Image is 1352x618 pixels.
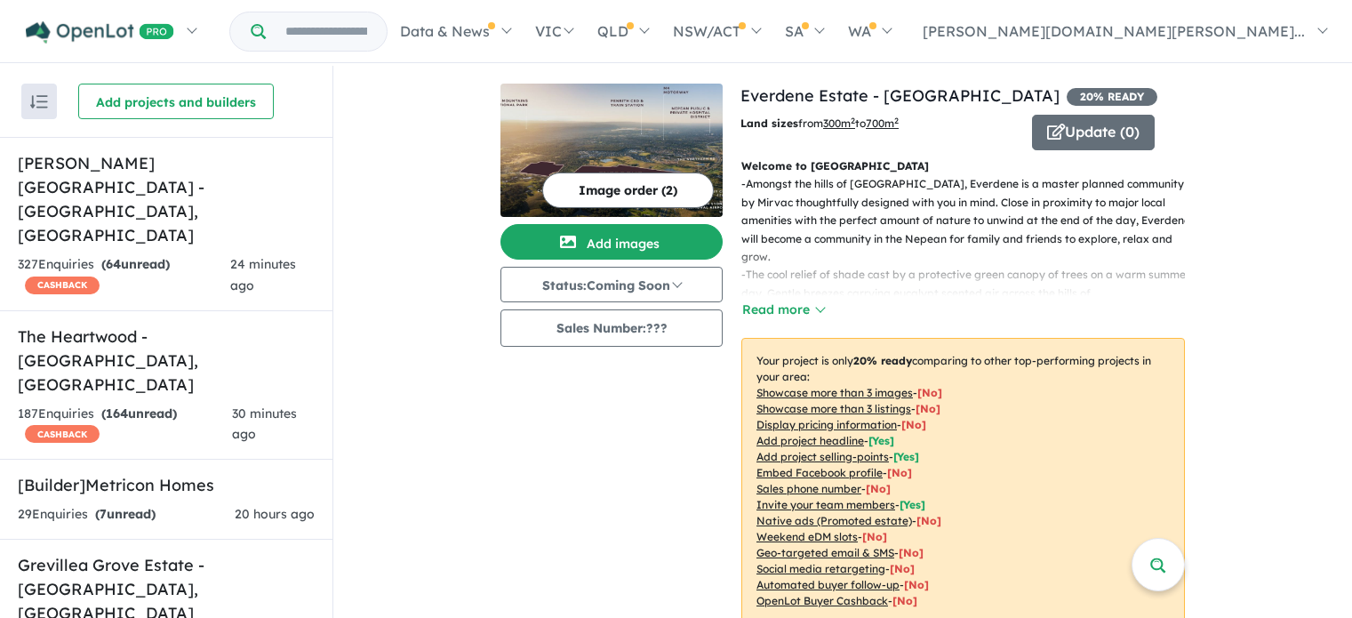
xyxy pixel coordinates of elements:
b: 20 % ready [853,354,912,367]
span: 24 minutes ago [230,256,296,293]
p: from [740,115,1019,132]
span: [ No ] [917,386,942,399]
button: Image order (2) [542,173,714,208]
span: [ No ] [901,418,926,431]
u: Native ads (Promoted estate) [756,514,912,527]
img: Openlot PRO Logo White [26,21,174,44]
u: Display pricing information [756,418,897,431]
strong: ( unread) [95,506,156,522]
u: 300 m [823,116,855,130]
h5: [Builder] Metricon Homes [18,473,315,497]
span: [No] [899,546,924,559]
u: OpenLot Buyer Cashback [756,594,888,607]
button: Update (0) [1032,115,1155,150]
span: 7 [100,506,107,522]
sup: 2 [851,116,855,125]
span: [ Yes ] [900,498,925,511]
h5: The Heartwood - [GEOGRAPHIC_DATA] , [GEOGRAPHIC_DATA] [18,325,315,397]
u: Weekend eDM slots [756,530,858,543]
button: Add projects and builders [78,84,274,119]
u: Embed Facebook profile [756,466,883,479]
div: 327 Enquir ies [18,254,230,297]
span: [No] [892,594,917,607]
span: [No] [904,578,929,591]
span: [ No ] [916,402,940,415]
h5: [PERSON_NAME][GEOGRAPHIC_DATA] - [GEOGRAPHIC_DATA] , [GEOGRAPHIC_DATA] [18,151,315,247]
span: [ No ] [866,482,891,495]
img: sort.svg [30,95,48,108]
u: Showcase more than 3 listings [756,402,911,415]
span: [ No ] [887,466,912,479]
span: 20 hours ago [235,506,315,522]
button: Add images [500,224,723,260]
u: Automated buyer follow-up [756,578,900,591]
u: Showcase more than 3 images [756,386,913,399]
span: [No] [890,562,915,575]
u: Geo-targeted email & SMS [756,546,894,559]
u: Social media retargeting [756,562,885,575]
div: 29 Enquir ies [18,504,156,526]
u: 700 m [866,116,899,130]
span: [No] [862,530,887,543]
span: CASHBACK [25,277,100,294]
span: 164 [106,405,128,421]
div: 187 Enquir ies [18,404,232,446]
button: Sales Number:??? [500,309,723,347]
span: to [855,116,899,130]
u: Add project selling-points [756,450,889,463]
a: Everdene Estate - [GEOGRAPHIC_DATA] [740,85,1060,106]
span: [ Yes ] [893,450,919,463]
p: Welcome to [GEOGRAPHIC_DATA] [741,157,1185,175]
u: Add project headline [756,434,864,447]
strong: ( unread) [101,256,170,272]
button: Read more [741,300,825,320]
sup: 2 [894,116,899,125]
p: - Amongst the hills of [GEOGRAPHIC_DATA], Everdene is a master planned community by Mirvac though... [741,175,1199,266]
span: 64 [106,256,121,272]
button: Status:Coming Soon [500,267,723,302]
input: Try estate name, suburb, builder or developer [269,12,383,51]
p: - The cool relief of shade cast by a protective green canopy of trees on a warm summer’s day. Gen... [741,266,1199,339]
strong: ( unread) [101,405,177,421]
span: [PERSON_NAME][DOMAIN_NAME][PERSON_NAME]... [923,22,1305,40]
b: Land sizes [740,116,798,130]
span: [No] [916,514,941,527]
span: [ Yes ] [868,434,894,447]
span: 20 % READY [1067,88,1157,106]
span: 30 minutes ago [232,405,297,443]
u: Sales phone number [756,482,861,495]
u: Invite your team members [756,498,895,511]
img: Everdene Estate - Mulgoa [500,84,723,217]
span: CASHBACK [25,425,100,443]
